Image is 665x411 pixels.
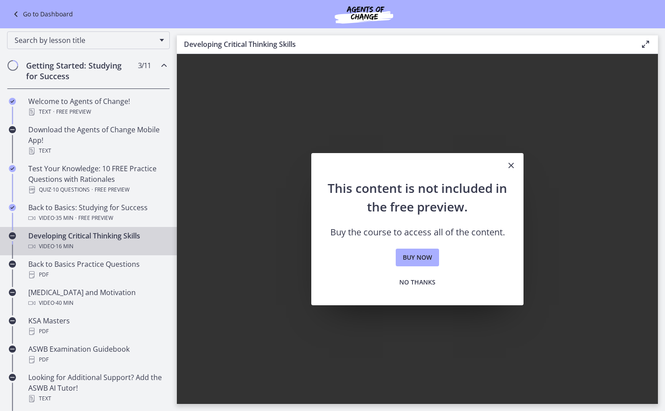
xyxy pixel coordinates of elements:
[9,98,16,105] i: Completed
[28,315,166,337] div: KSA Masters
[28,202,166,223] div: Back to Basics: Studying for Success
[28,107,166,117] div: Text
[75,213,76,223] span: ·
[26,60,134,81] h2: Getting Started: Studying for Success
[7,31,170,49] div: Search by lesson title
[184,39,626,50] h3: Developing Critical Thinking Skills
[403,252,432,263] span: Buy now
[499,153,524,179] button: Close
[325,227,509,238] p: Buy the course to access all of the content.
[28,326,166,337] div: PDF
[28,298,166,308] div: Video
[92,184,93,195] span: ·
[28,393,166,404] div: Text
[56,107,91,117] span: Free preview
[28,269,166,280] div: PDF
[28,184,166,195] div: Quiz
[396,249,439,266] a: Buy now
[392,273,443,291] button: No thanks
[28,259,166,280] div: Back to Basics Practice Questions
[15,35,155,45] span: Search by lesson title
[399,277,436,288] span: No thanks
[28,163,166,195] div: Test Your Knowledge: 10 FREE Practice Questions with Rationales
[11,9,73,19] a: Go to Dashboard
[28,146,166,156] div: Text
[54,213,73,223] span: · 35 min
[95,184,130,195] span: Free preview
[78,213,113,223] span: Free preview
[28,287,166,308] div: [MEDICAL_DATA] and Motivation
[325,179,509,216] h2: This content is not included in the free preview.
[28,213,166,223] div: Video
[28,372,166,404] div: Looking for Additional Support? Add the ASWB AI Tutor!
[51,184,90,195] span: · 10 Questions
[311,4,417,25] img: Agents of Change
[9,165,16,172] i: Completed
[138,60,151,71] span: 3 / 11
[9,204,16,211] i: Completed
[54,298,73,308] span: · 40 min
[28,96,166,117] div: Welcome to Agents of Change!
[28,230,166,252] div: Developing Critical Thinking Skills
[28,344,166,365] div: ASWB Examination Guidebook
[54,241,73,252] span: · 16 min
[28,124,166,156] div: Download the Agents of Change Mobile App!
[53,107,54,117] span: ·
[28,354,166,365] div: PDF
[28,241,166,252] div: Video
